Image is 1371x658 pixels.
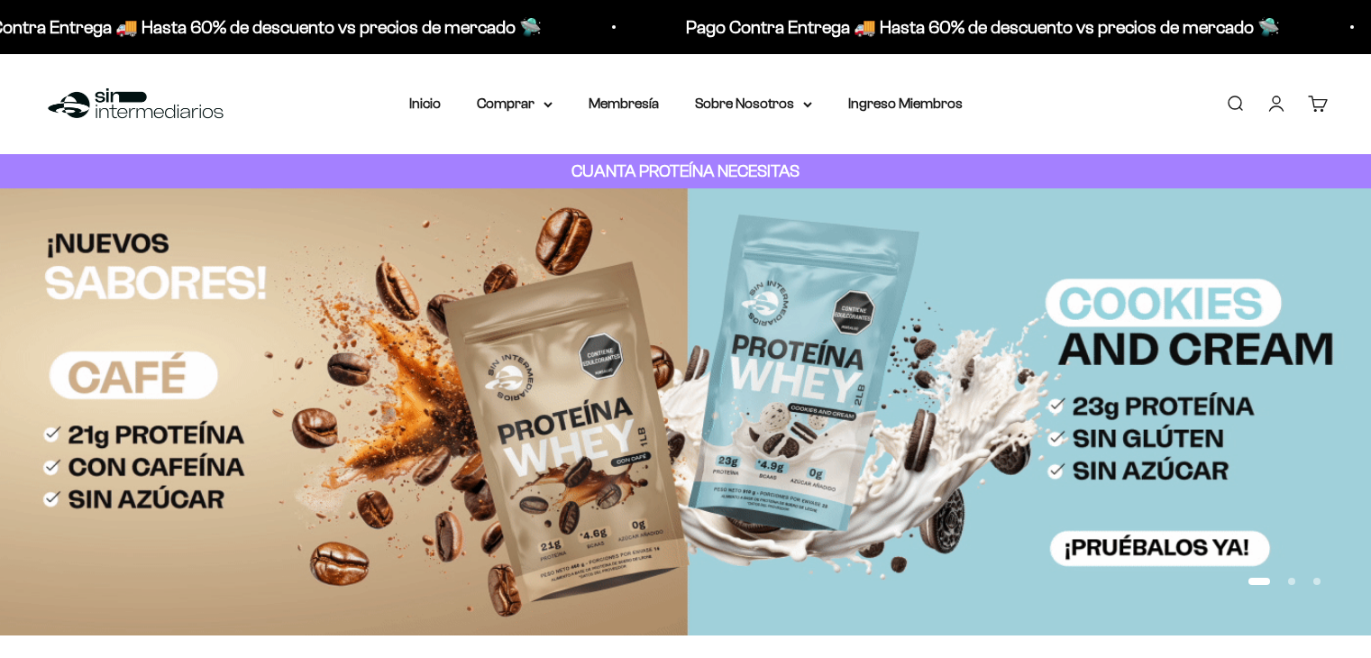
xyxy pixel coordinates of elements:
p: Pago Contra Entrega 🚚 Hasta 60% de descuento vs precios de mercado 🛸 [683,13,1277,41]
summary: Sobre Nosotros [695,92,812,115]
summary: Comprar [477,92,553,115]
strong: CUANTA PROTEÍNA NECESITAS [571,161,800,180]
a: Membresía [589,96,659,111]
a: Inicio [409,96,441,111]
a: Ingreso Miembros [848,96,963,111]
